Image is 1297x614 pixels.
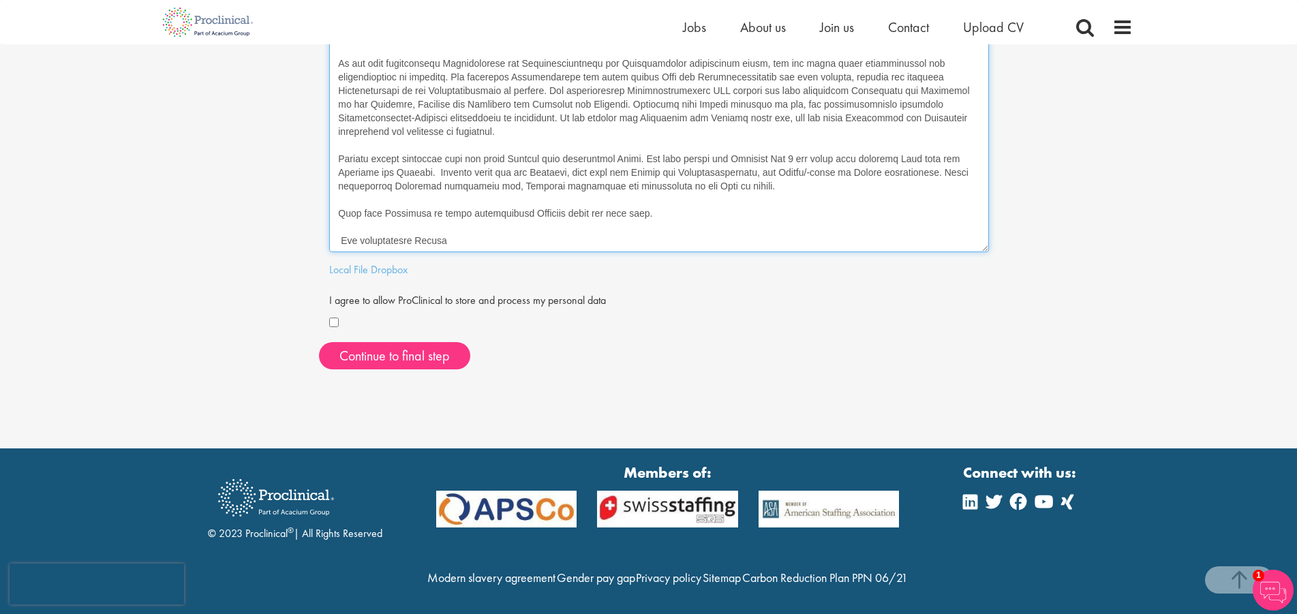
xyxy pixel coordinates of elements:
img: APSCo [426,491,588,528]
a: Join us [820,18,854,36]
button: Continue to final step [319,342,470,369]
sup: ® [288,525,294,536]
a: Sitemap [703,570,741,585]
label: I agree to allow ProClinical to store and process my personal data [329,288,606,309]
a: Gender pay gap [557,570,635,585]
span: 1 [1253,570,1264,581]
a: Local File [329,262,368,277]
strong: Members of: [436,462,900,483]
a: Carbon Reduction Plan PPN 06/21 [742,570,908,585]
img: Chatbot [1253,570,1294,611]
a: About us [740,18,786,36]
a: Dropbox [371,262,408,277]
img: APSCo [587,491,748,528]
img: APSCo [748,491,910,528]
a: Modern slavery agreement [427,570,555,585]
strong: Connect with us: [963,462,1079,483]
a: Contact [888,18,929,36]
a: Upload CV [963,18,1024,36]
div: © 2023 Proclinical | All Rights Reserved [208,469,382,542]
img: Proclinical Recruitment [208,470,344,526]
a: Privacy policy [636,570,701,585]
iframe: reCAPTCHA [10,564,184,604]
a: Jobs [683,18,706,36]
